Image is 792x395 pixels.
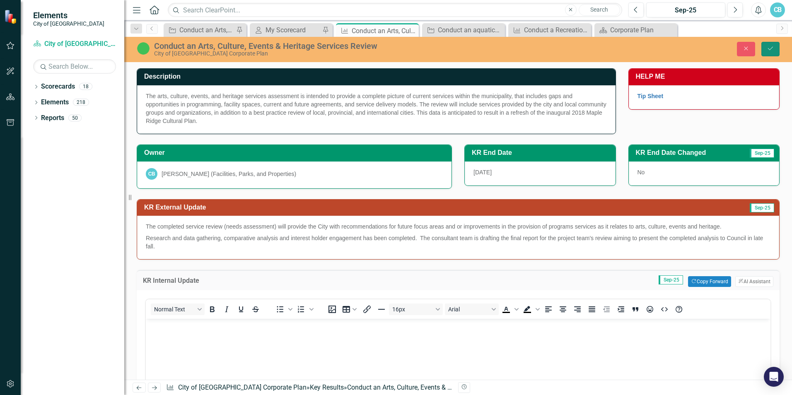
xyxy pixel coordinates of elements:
div: 50 [68,114,82,121]
a: Scorecards [41,82,75,92]
span: The arts, culture, events, and heritage services assessment is intended to provide a complete pic... [146,93,606,124]
div: City of [GEOGRAPHIC_DATA] Corporate Plan [154,51,497,57]
div: Conduct an Arts, Culture, Events & Heritage Services Review [179,25,234,35]
div: Corporate Plan [610,25,675,35]
span: Normal Text [154,306,195,313]
img: In Progress [137,42,150,55]
a: Tip Sheet [637,93,664,99]
div: My Scorecard [266,25,320,35]
button: Increase indent [614,303,628,315]
a: Elements [41,98,69,107]
button: Horizontal line [374,303,389,315]
button: Font size 16px [389,303,443,315]
button: Blockquote [628,303,642,315]
span: No [637,169,645,176]
div: 18 [79,83,92,90]
a: Corporate Plan [596,25,675,35]
button: Help [672,303,686,315]
button: Underline [234,303,248,315]
img: ClearPoint Strategy [4,10,19,24]
button: Italic [220,303,234,315]
span: Sep-25 [750,203,774,212]
div: Numbered list [294,303,315,315]
p: Research and data gathering, comparative analysis and interest holder engagement has been complet... [146,232,770,250]
button: Copy Forward [688,276,731,287]
div: Text color Black [499,303,520,315]
span: [DATE] [473,169,492,176]
div: Conduct an aquatics feasibility study to contemplate a second aquatics facility [438,25,503,35]
div: Conduct an Arts, Culture, Events & Heritage Services Review [352,26,417,36]
a: Conduct an aquatics feasibility study to contemplate a second aquatics facility [424,25,503,35]
div: Sep-25 [649,5,722,15]
a: Conduct an Arts, Culture, Events & Heritage Services Review [166,25,234,35]
h3: Owner [144,149,447,157]
button: CB [770,2,785,17]
h3: Description [144,73,611,80]
h3: KR Internal Update [143,277,350,284]
span: 16px [392,306,433,313]
div: Bullet list [273,303,294,315]
button: Bold [205,303,219,315]
a: Conduct a Recreation Facility Feasibility Study [510,25,589,35]
div: [PERSON_NAME] (Facilities, Parks, and Properties) [162,170,296,178]
a: Reports [41,113,64,123]
h3: KR End Date [472,149,611,157]
p: The completed service review (needs assessment) will provide the City with recommendations for fu... [146,222,770,232]
div: CB [146,168,157,180]
h3: KR End Date Changed [636,149,739,157]
div: 218 [73,99,89,106]
div: Conduct a Recreation Facility Feasibility Study [524,25,589,35]
button: Emojis [643,303,657,315]
div: Background color Black [520,303,541,315]
h3: KR External Update [144,204,592,211]
button: Sep-25 [646,2,725,17]
span: Sep-25 [750,149,774,158]
button: Align left [541,303,555,315]
small: City of [GEOGRAPHIC_DATA] [33,20,104,27]
div: Open Intercom Messenger [764,367,784,387]
button: Table [340,303,360,315]
div: Conduct an Arts, Culture, Events & Heritage Services Review [154,41,497,51]
button: Search [579,4,620,16]
button: Justify [585,303,599,315]
input: Search ClearPoint... [168,3,622,17]
div: » » [166,383,452,393]
span: Search [590,6,608,13]
button: Strikethrough [249,303,263,315]
button: Align center [556,303,570,315]
button: Font Arial [445,303,499,315]
span: Arial [448,306,489,313]
a: My Scorecard [252,25,320,35]
button: Insert image [325,303,339,315]
button: Decrease indent [599,303,613,315]
span: Sep-25 [659,275,683,284]
a: Key Results [310,383,344,391]
button: Block Normal Text [151,303,205,315]
button: AI Assistant [735,276,773,287]
div: Conduct an Arts, Culture, Events & Heritage Services Review [347,383,520,391]
h3: HELP ME [636,73,775,80]
button: Insert/edit link [360,303,374,315]
button: HTML Editor [657,303,671,315]
a: City of [GEOGRAPHIC_DATA] Corporate Plan [178,383,307,391]
input: Search Below... [33,59,116,74]
button: Align right [570,303,584,315]
span: Elements [33,10,104,20]
a: City of [GEOGRAPHIC_DATA] Corporate Plan [33,39,116,49]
